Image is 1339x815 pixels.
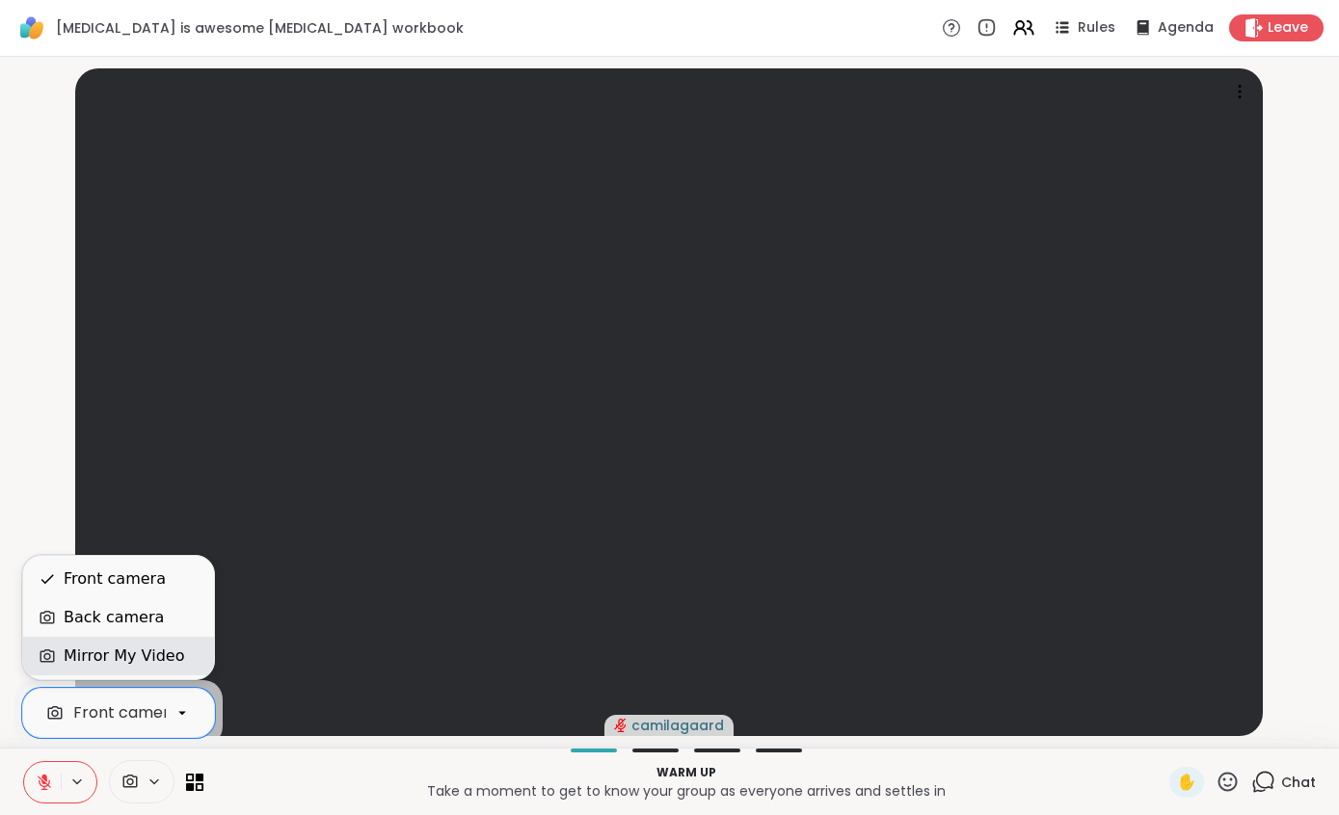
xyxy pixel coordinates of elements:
[64,606,164,629] div: Back camera
[1158,18,1214,38] span: Agenda
[64,644,184,668] div: Mirror My Video
[215,781,1158,801] p: Take a moment to get to know your group as everyone arrives and settles in
[15,12,48,44] img: ShareWell Logomark
[614,719,628,732] span: audio-muted
[56,18,464,38] span: [MEDICAL_DATA] is awesome [MEDICAL_DATA] workbook
[64,567,166,591] div: Front camera
[1177,771,1196,794] span: ✋
[1281,773,1316,792] span: Chat
[73,701,179,724] div: Front camera
[215,764,1158,781] p: Warm up
[1078,18,1115,38] span: Rules
[1268,18,1308,38] span: Leave
[631,716,724,735] span: camilagaard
